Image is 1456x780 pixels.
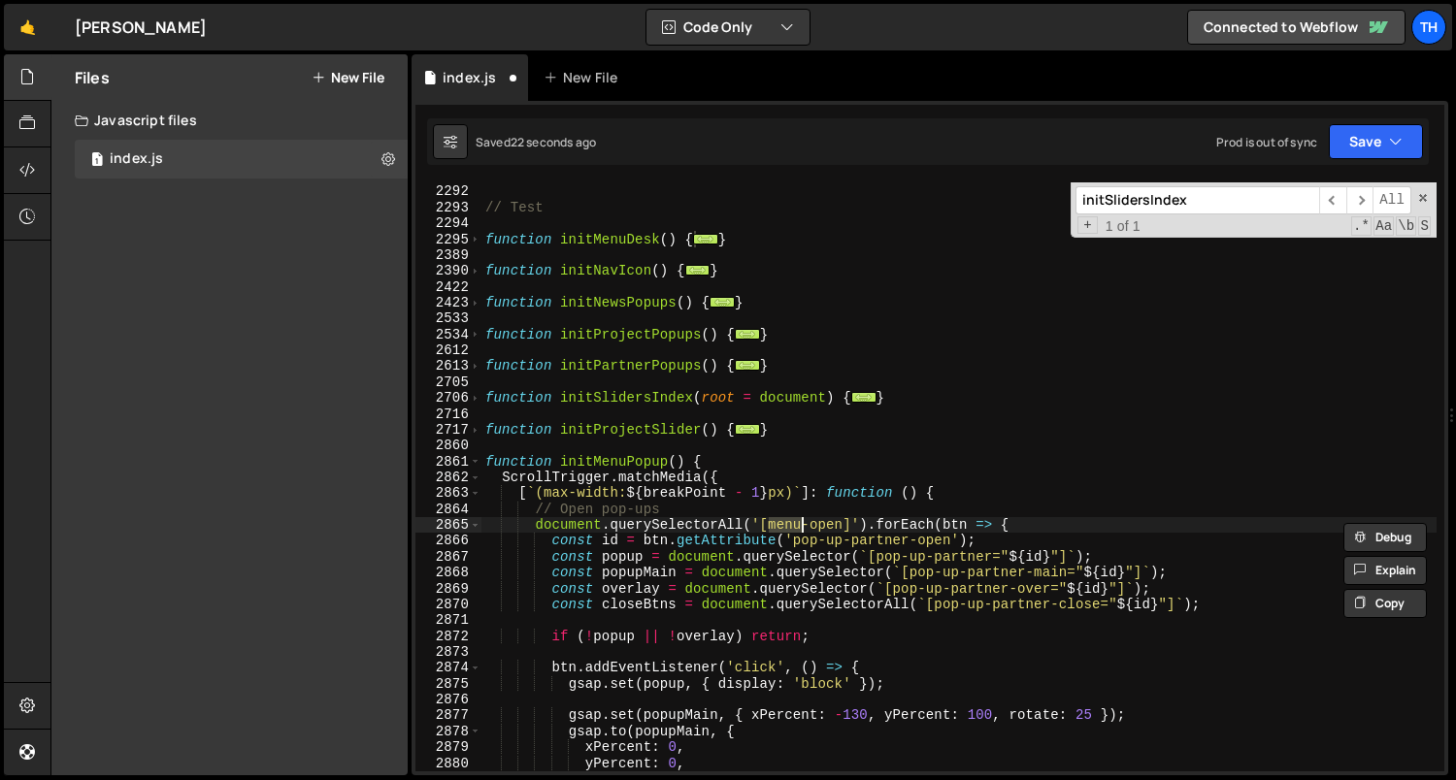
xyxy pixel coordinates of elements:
[415,390,481,406] div: 2706
[1343,556,1427,585] button: Explain
[1343,523,1427,552] button: Debug
[415,358,481,374] div: 2613
[312,70,384,85] button: New File
[415,438,481,453] div: 2860
[51,101,408,140] div: Javascript files
[415,470,481,485] div: 2862
[415,739,481,755] div: 2879
[91,153,103,169] span: 1
[544,68,625,87] div: New File
[476,134,596,150] div: Saved
[415,502,481,517] div: 2864
[415,295,481,310] div: 2423
[646,10,810,45] button: Code Only
[415,707,481,723] div: 2877
[415,279,481,295] div: 2422
[415,692,481,707] div: 2876
[415,533,481,548] div: 2866
[693,233,718,244] span: ...
[735,329,760,340] span: ...
[415,724,481,739] div: 2878
[1346,186,1373,214] span: ​
[75,140,408,179] div: 16840/46037.js
[415,247,481,263] div: 2389
[415,517,481,533] div: 2865
[1098,218,1148,234] span: 1 of 1
[415,629,481,644] div: 2872
[415,263,481,278] div: 2390
[415,200,481,215] div: 2293
[415,374,481,390] div: 2705
[1216,134,1317,150] div: Prod is out of sync
[415,485,481,501] div: 2863
[1373,216,1394,236] span: CaseSensitive Search
[1329,124,1423,159] button: Save
[1373,186,1411,214] span: Alt-Enter
[75,16,207,39] div: [PERSON_NAME]
[415,660,481,675] div: 2874
[685,265,711,276] span: ...
[415,581,481,597] div: 2869
[415,565,481,580] div: 2868
[415,422,481,438] div: 2717
[415,215,481,231] div: 2294
[735,424,760,435] span: ...
[710,297,735,308] span: ...
[4,4,51,50] a: 🤙
[415,183,481,199] div: 2292
[415,232,481,247] div: 2295
[415,597,481,612] div: 2870
[415,342,481,358] div: 2612
[415,310,481,326] div: 2533
[511,134,596,150] div: 22 seconds ago
[1343,589,1427,618] button: Copy
[415,406,481,422] div: 2716
[735,360,760,371] span: ...
[1319,186,1346,214] span: ​
[443,68,496,87] div: index.js
[110,150,163,168] div: index.js
[415,644,481,660] div: 2873
[1418,216,1431,236] span: Search In Selection
[1351,216,1372,236] span: RegExp Search
[1075,186,1319,214] input: Search for
[1077,216,1098,234] span: Toggle Replace mode
[415,612,481,628] div: 2871
[1187,10,1406,45] a: Connected to Webflow
[1411,10,1446,45] a: Th
[851,392,877,403] span: ...
[415,454,481,470] div: 2861
[415,327,481,342] div: 2534
[415,756,481,771] div: 2880
[1396,216,1416,236] span: Whole Word Search
[415,676,481,692] div: 2875
[75,67,110,88] h2: Files
[415,549,481,565] div: 2867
